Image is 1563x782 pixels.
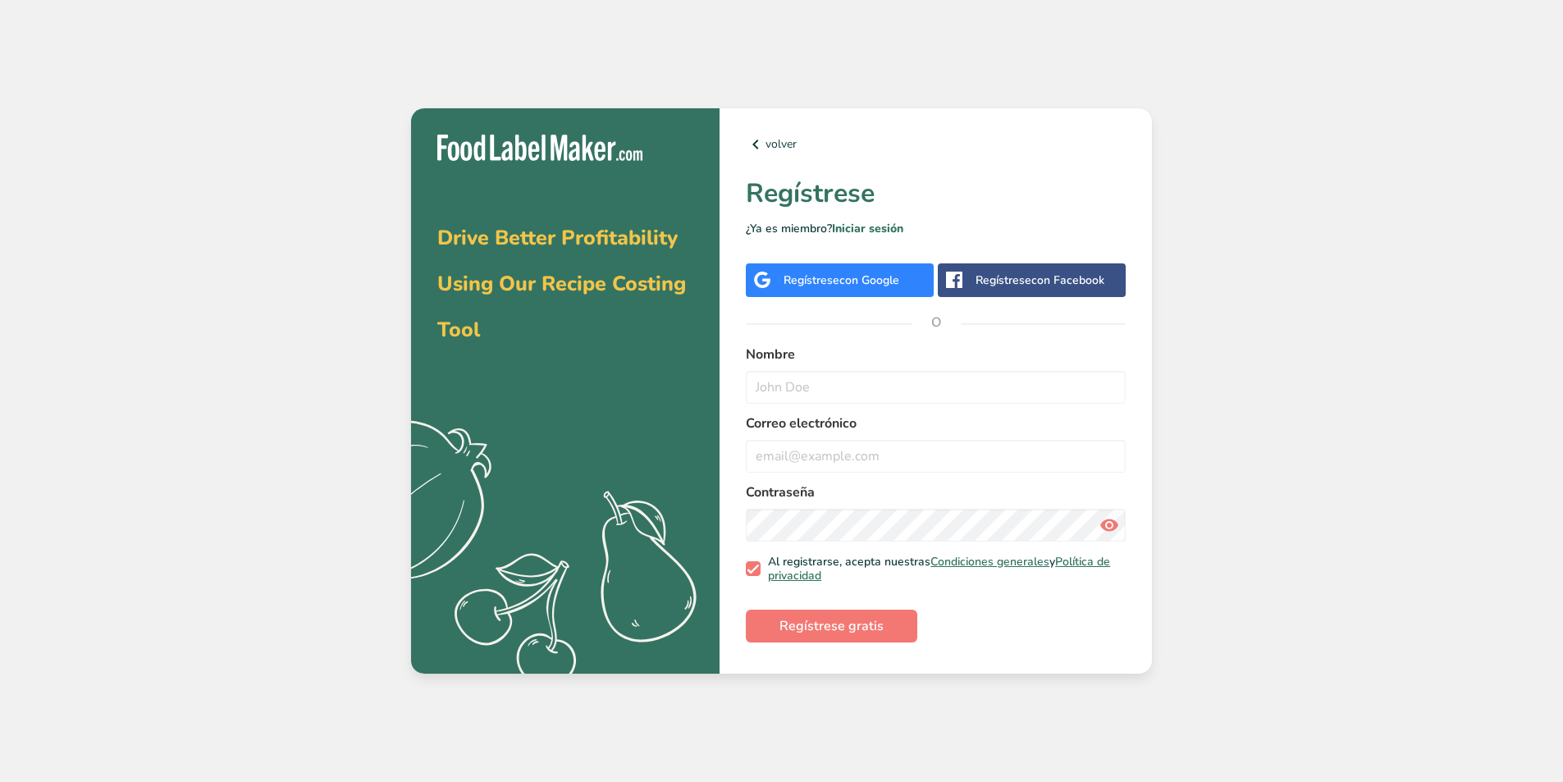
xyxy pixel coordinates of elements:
span: O [912,298,961,347]
div: Regístrese [784,272,899,289]
span: Drive Better Profitability Using Our Recipe Costing Tool [437,224,686,344]
h1: Regístrese [746,174,1126,213]
div: Regístrese [976,272,1104,289]
span: con Facebook [1031,272,1104,288]
input: John Doe [746,371,1126,404]
a: Política de privacidad [768,554,1110,584]
img: Food Label Maker [437,135,642,162]
span: Al registrarse, acepta nuestras y [761,555,1120,583]
button: Regístrese gratis [746,610,917,643]
a: Iniciar sesión [832,221,903,236]
span: con Google [839,272,899,288]
input: email@example.com [746,440,1126,473]
label: Nombre [746,345,1126,364]
span: Regístrese gratis [779,616,884,636]
label: Contraseña [746,482,1126,502]
a: Condiciones generales [930,554,1049,569]
label: Correo electrónico [746,414,1126,433]
p: ¿Ya es miembro? [746,220,1126,237]
a: volver [746,135,1126,154]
